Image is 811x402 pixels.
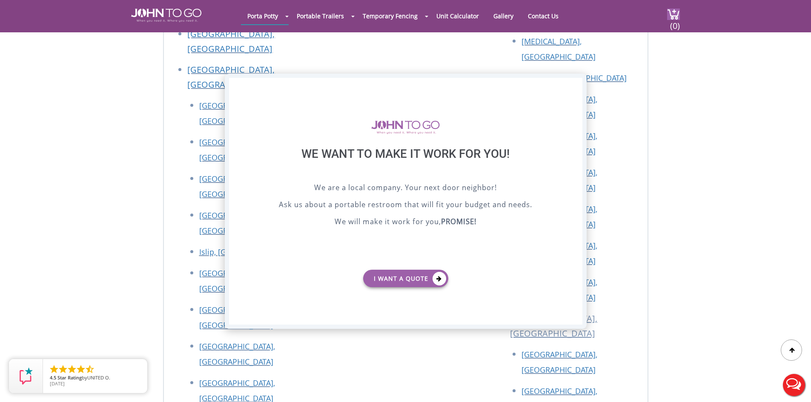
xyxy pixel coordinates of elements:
p: Ask us about a portable restroom that will fit your budget and needs. [250,199,561,212]
img: Review Rating [17,368,34,385]
img: logo of viptogo [371,120,440,134]
span: [DATE] [50,380,65,387]
a: I want a Quote [363,270,448,287]
li:  [85,364,95,374]
p: We are a local company. Your next door neighbor! [250,182,561,195]
b: PROMISE! [441,217,476,226]
li:  [49,364,59,374]
li:  [67,364,77,374]
div: We want to make it work for you! [250,147,561,182]
span: UNITED O. [87,374,110,381]
span: by [50,375,140,381]
button: Live Chat [777,368,811,402]
p: We will make it work for you, [250,216,561,229]
li:  [58,364,68,374]
span: 4.5 [50,374,56,381]
li:  [76,364,86,374]
span: Star Rating [57,374,82,381]
div: X [569,78,582,92]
